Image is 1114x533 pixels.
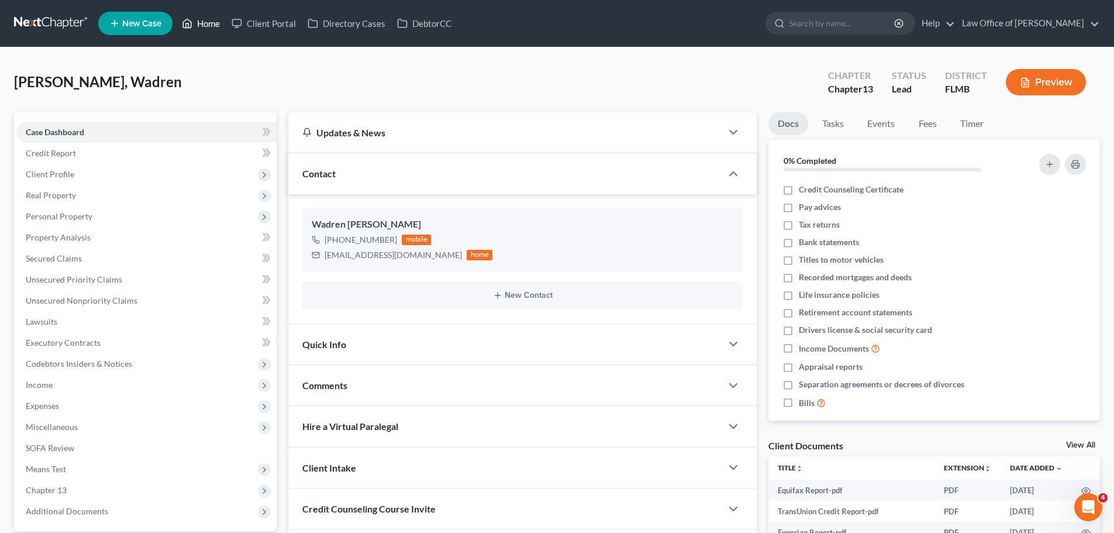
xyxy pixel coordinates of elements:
div: [EMAIL_ADDRESS][DOMAIN_NAME] [325,249,462,261]
span: Comments [302,380,347,391]
td: TransUnion Credit Report-pdf [768,501,934,522]
i: unfold_more [796,465,803,472]
span: Pay advices [799,201,841,213]
div: Lead [892,82,926,96]
span: SOFA Review [26,443,74,453]
span: Lawsuits [26,317,57,326]
div: home [467,250,492,260]
a: Property Analysis [16,227,277,248]
span: Retirement account statements [799,307,912,318]
span: Means Test [26,464,66,474]
a: DebtorCC [391,13,457,34]
span: Client Intake [302,462,356,473]
span: Credit Counseling Certificate [799,184,903,195]
td: [DATE] [1001,501,1072,522]
iframe: Intercom live chat [1074,493,1102,521]
span: Income [26,380,53,390]
a: Tasks [813,112,853,135]
a: Titleunfold_more [778,463,803,472]
div: Chapter [828,69,873,82]
span: Bank statements [799,236,859,248]
span: Miscellaneous [26,422,78,432]
div: District [945,69,987,82]
span: Quick Info [302,339,346,350]
span: Chapter 13 [26,485,67,495]
a: Home [176,13,226,34]
div: Client Documents [768,439,843,452]
a: Client Portal [226,13,302,34]
i: unfold_more [984,465,991,472]
span: Credit Report [26,148,76,158]
a: Executory Contracts [16,332,277,353]
span: New Case [122,19,161,28]
strong: 0% Completed [784,156,836,166]
span: Secured Claims [26,253,82,263]
span: Property Analysis [26,232,91,242]
a: Lawsuits [16,311,277,332]
span: Appraisal reports [799,361,863,373]
span: Unsecured Priority Claims [26,274,122,284]
span: Case Dashboard [26,127,84,137]
div: [PHONE_NUMBER] [325,234,397,246]
td: PDF [934,501,1001,522]
a: Timer [951,112,993,135]
a: Events [858,112,904,135]
td: Equifax Report-pdf [768,480,934,501]
button: Preview [1006,69,1086,95]
span: Expenses [26,401,59,411]
span: Personal Property [26,211,92,221]
td: [DATE] [1001,480,1072,501]
button: New Contact [312,291,733,300]
span: Contact [302,168,336,179]
div: Updates & News [302,126,708,139]
i: expand_more [1056,465,1063,472]
span: Executory Contracts [26,338,101,348]
a: Secured Claims [16,248,277,269]
a: Help [916,13,955,34]
span: Additional Documents [26,506,108,516]
div: FLMB [945,82,987,96]
span: Tax returns [799,219,840,231]
span: [PERSON_NAME], Wadren [14,73,182,90]
a: Unsecured Nonpriority Claims [16,290,277,311]
div: Wadren [PERSON_NAME] [312,218,733,232]
a: Credit Report [16,143,277,164]
div: Status [892,69,926,82]
a: Case Dashboard [16,122,277,143]
span: Recorded mortgages and deeds [799,271,912,283]
a: Extensionunfold_more [944,463,991,472]
a: Date Added expand_more [1010,463,1063,472]
span: Codebtors Insiders & Notices [26,359,132,369]
span: Bills [799,397,815,409]
span: Titles to motor vehicles [799,254,884,266]
span: Life insurance policies [799,289,880,301]
span: Drivers license & social security card [799,324,932,336]
span: Separation agreements or decrees of divorces [799,379,964,390]
div: mobile [402,235,431,245]
span: Client Profile [26,169,74,179]
span: 4 [1098,493,1108,503]
div: Chapter [828,82,873,96]
a: Directory Cases [302,13,391,34]
a: Docs [768,112,808,135]
a: Unsecured Priority Claims [16,269,277,290]
a: Fees [909,112,946,135]
span: Unsecured Nonpriority Claims [26,295,137,305]
span: Credit Counseling Course Invite [302,503,436,514]
a: SOFA Review [16,438,277,459]
a: Law Office of [PERSON_NAME] [956,13,1099,34]
input: Search by name... [789,12,896,34]
a: View All [1066,441,1095,449]
td: PDF [934,480,1001,501]
span: Hire a Virtual Paralegal [302,421,398,432]
span: 13 [863,83,873,94]
span: Income Documents [799,343,869,355]
span: Real Property [26,190,76,200]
